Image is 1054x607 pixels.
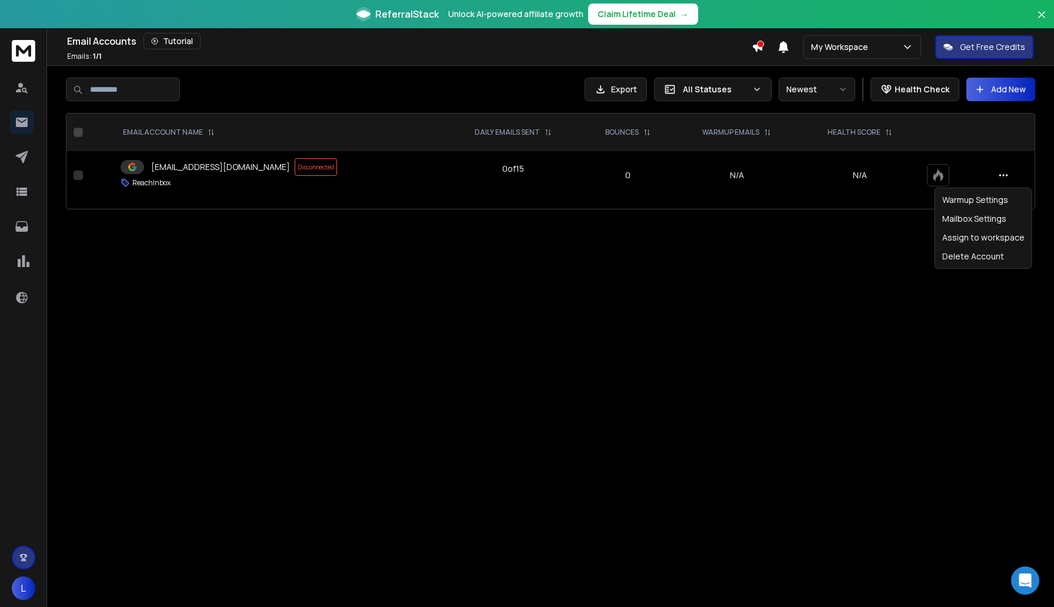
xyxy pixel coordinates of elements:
[132,178,171,188] p: ReachInbox
[502,163,524,175] div: 0 of 15
[1011,566,1039,595] div: Open Intercom Messenger
[807,169,913,181] p: N/A
[93,51,102,61] span: 1 / 1
[938,247,1029,266] div: Delete Account
[589,169,667,181] p: 0
[779,78,855,101] button: Newest
[151,161,290,173] p: [EMAIL_ADDRESS][DOMAIN_NAME]
[448,8,583,20] p: Unlock AI-powered affiliate growth
[702,128,759,137] p: WARMUP EMAILS
[938,191,1029,209] div: Warmup Settings
[938,209,1029,228] div: Mailbox Settings
[375,7,439,21] span: ReferralStack
[475,128,540,137] p: DAILY EMAILS SENT
[681,8,689,20] span: →
[585,78,647,101] button: Export
[828,128,880,137] p: HEALTH SCORE
[674,151,800,199] td: N/A
[1034,7,1049,35] button: Close banner
[67,52,102,61] p: Emails :
[960,41,1025,53] p: Get Free Credits
[588,4,698,25] button: Claim Lifetime Deal
[12,576,35,600] span: L
[67,33,752,49] div: Email Accounts
[683,84,748,95] p: All Statuses
[295,158,337,176] span: Disconnected
[123,128,215,137] div: EMAIL ACCOUNT NAME
[966,78,1035,101] button: Add New
[811,41,873,53] p: My Workspace
[895,84,949,95] p: Health Check
[938,228,1029,247] div: Assign to workspace
[144,33,201,49] button: Tutorial
[605,128,639,137] p: BOUNCES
